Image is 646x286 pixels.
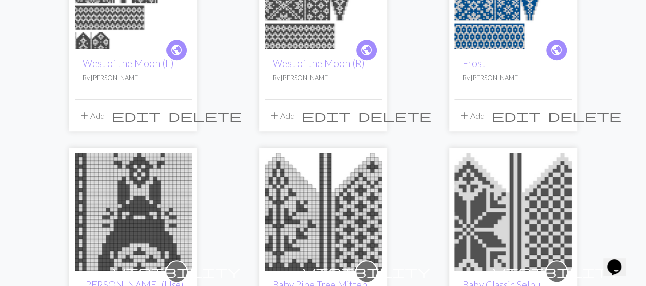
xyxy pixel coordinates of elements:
[265,153,382,271] img: Baby Pine Tree Mitten
[303,261,430,282] i: private
[268,108,280,123] span: add
[112,109,161,122] i: Edit
[454,106,488,125] button: Add
[603,245,636,276] iframe: chat widget
[548,108,621,123] span: delete
[360,42,373,58] span: public
[550,40,563,60] i: public
[544,106,625,125] button: Delete
[164,106,245,125] button: Delete
[354,106,435,125] button: Delete
[112,108,161,123] span: edit
[165,39,188,61] a: public
[168,108,242,123] span: delete
[75,206,192,215] a: Totoro Mittens (Use)
[550,42,563,58] span: public
[302,109,351,122] i: Edit
[463,57,485,69] a: Frost
[113,261,241,282] i: private
[355,39,378,61] a: public
[170,40,183,60] i: public
[493,261,620,282] i: private
[83,57,174,69] a: West of the Moon (L)
[358,108,432,123] span: delete
[458,108,470,123] span: add
[493,263,620,279] span: visibility
[454,153,572,271] img: Baby Classic Selbu
[265,206,382,215] a: Baby Pine Tree Mitten
[492,108,541,123] span: edit
[113,263,241,279] span: visibility
[303,263,430,279] span: visibility
[78,108,90,123] span: add
[170,42,183,58] span: public
[298,106,354,125] button: Edit
[545,39,568,61] a: public
[75,106,108,125] button: Add
[454,206,572,215] a: Baby Classic Selbu
[273,57,365,69] a: West of the Moon (R)
[265,106,298,125] button: Add
[302,108,351,123] span: edit
[83,73,184,83] p: By [PERSON_NAME]
[75,153,192,271] img: Totoro Mittens (Use)
[273,73,374,83] p: By [PERSON_NAME]
[492,109,541,122] i: Edit
[108,106,164,125] button: Edit
[463,73,564,83] p: By [PERSON_NAME]
[360,40,373,60] i: public
[488,106,544,125] button: Edit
